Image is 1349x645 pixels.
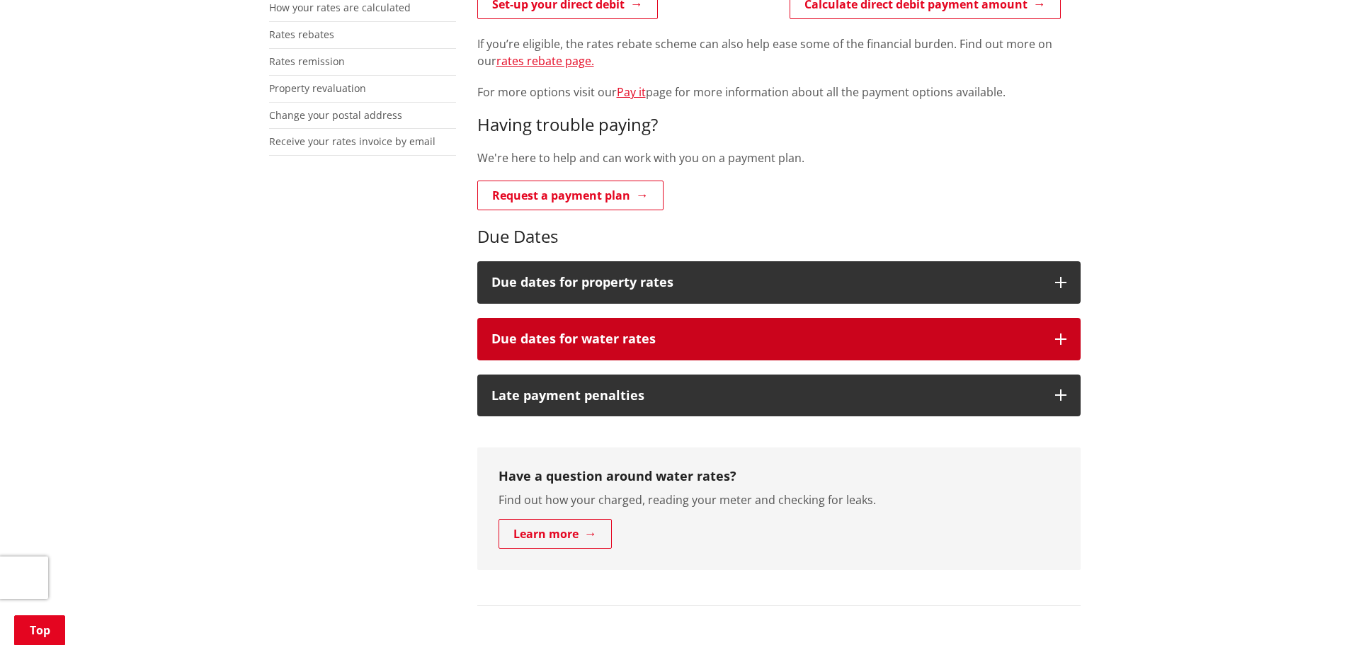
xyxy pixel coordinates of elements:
[14,615,65,645] a: Top
[499,491,1059,508] p: Find out how your charged, reading your meter and checking for leaks.
[269,135,436,148] a: Receive your rates invoice by email
[477,261,1081,304] button: Due dates for property rates
[617,84,646,100] a: Pay it
[1284,586,1335,637] iframe: Messenger Launcher
[477,227,1081,247] h3: Due Dates
[477,115,1081,135] h3: Having trouble paying?
[491,332,1041,346] h3: Due dates for water rates
[477,149,1081,166] p: We're here to help and can work with you on a payment plan.
[477,35,1081,69] p: If you’re eligible, the rates rebate scheme can also help ease some of the financial burden. Find...
[499,519,612,549] a: Learn more
[269,81,366,95] a: Property revaluation
[491,389,1041,403] h3: Late payment penalties
[269,108,402,122] a: Change your postal address
[269,55,345,68] a: Rates remission
[477,84,1081,101] p: For more options visit our page for more information about all the payment options available.
[496,53,594,69] a: rates rebate page.
[269,28,334,41] a: Rates rebates
[477,318,1081,360] button: Due dates for water rates
[477,375,1081,417] button: Late payment penalties
[491,275,1041,290] h3: Due dates for property rates
[269,1,411,14] a: How your rates are calculated
[477,181,664,210] a: Request a payment plan
[499,469,1059,484] h3: Have a question around water rates?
